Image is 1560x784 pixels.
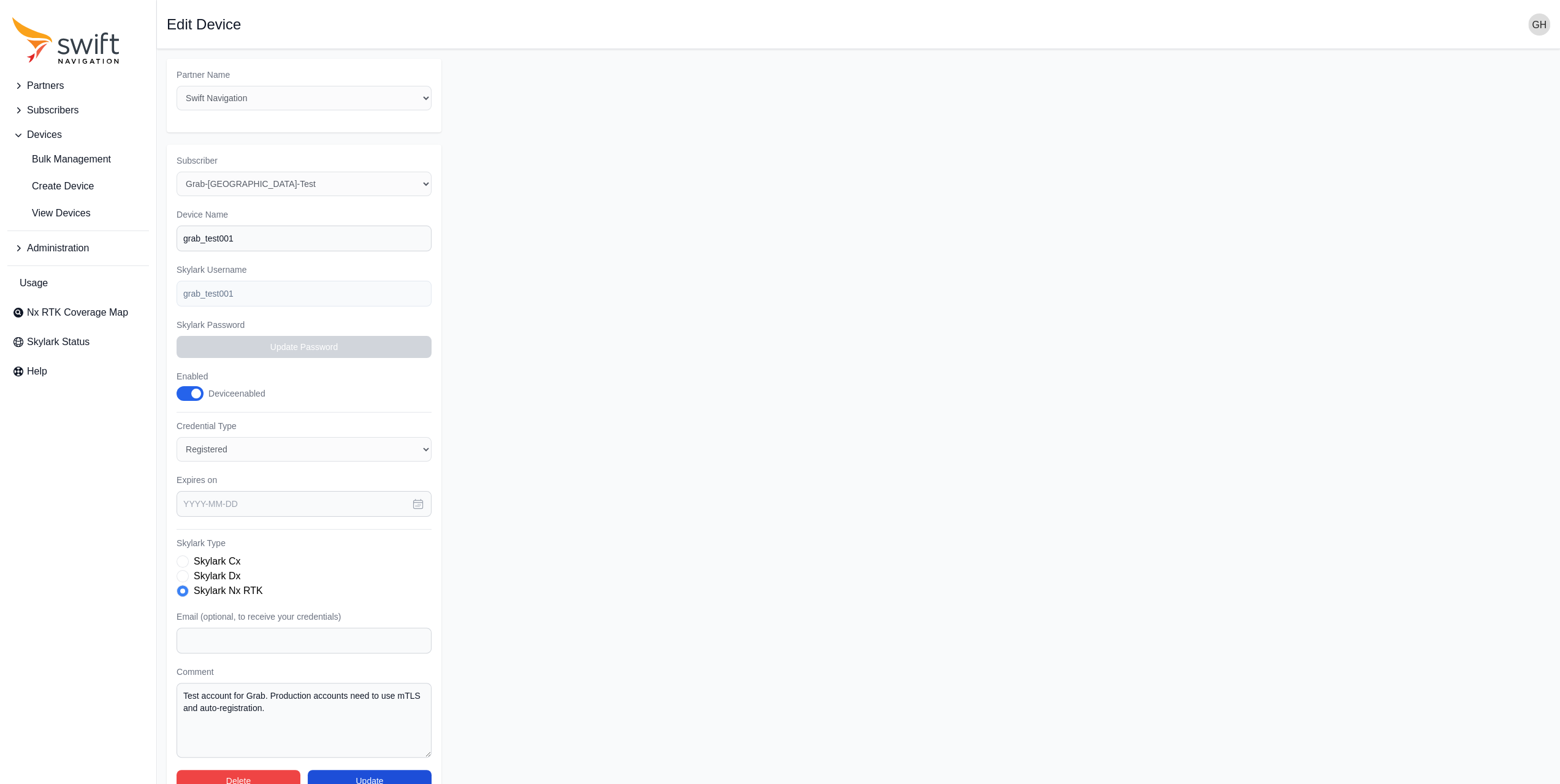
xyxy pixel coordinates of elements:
[177,420,432,432] label: Credential Type
[177,172,432,196] select: Subscriber
[177,474,432,486] label: Expires on
[177,336,432,358] button: Update Password
[7,271,149,295] a: Usage
[177,86,432,110] select: Partner Name
[27,335,89,349] span: Skylark Status
[27,305,128,320] span: Nx RTK Coverage Map
[12,206,91,221] span: View Devices
[7,236,149,261] button: Administration
[177,264,432,276] label: Skylark Username
[177,154,432,167] label: Subscriber
[7,359,149,384] a: Help
[20,276,48,291] span: Usage
[12,152,111,167] span: Bulk Management
[194,554,240,569] label: Skylark Cx
[7,201,149,226] a: View Devices
[177,554,432,598] div: Skylark Type
[27,103,78,118] span: Subscribers
[177,666,432,678] label: Comment
[177,370,278,382] label: Enabled
[7,98,149,123] button: Subscribers
[177,491,432,517] input: YYYY-MM-DD
[177,281,432,306] input: example-user
[27,78,64,93] span: Partners
[177,226,432,251] input: Device #01
[7,330,149,354] a: Skylark Status
[177,683,432,758] textarea: Test account for Grab. Production accounts need to use mTLS and auto-registration.
[7,174,149,199] a: Create Device
[194,569,240,584] label: Skylark Dx
[208,387,265,400] div: Device enabled
[1528,13,1550,36] img: user photo
[7,74,149,98] button: Partners
[12,179,94,194] span: Create Device
[7,300,149,325] a: Nx RTK Coverage Map
[177,69,432,81] label: Partner Name
[177,208,432,221] label: Device Name
[7,147,149,172] a: Bulk Management
[167,17,241,32] h1: Edit Device
[7,123,149,147] button: Devices
[27,364,47,379] span: Help
[194,584,263,598] label: Skylark Nx RTK
[177,611,432,623] label: Email (optional, to receive your credentials)
[177,537,432,549] label: Skylark Type
[177,319,432,331] label: Skylark Password
[27,241,89,256] span: Administration
[27,127,62,142] span: Devices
